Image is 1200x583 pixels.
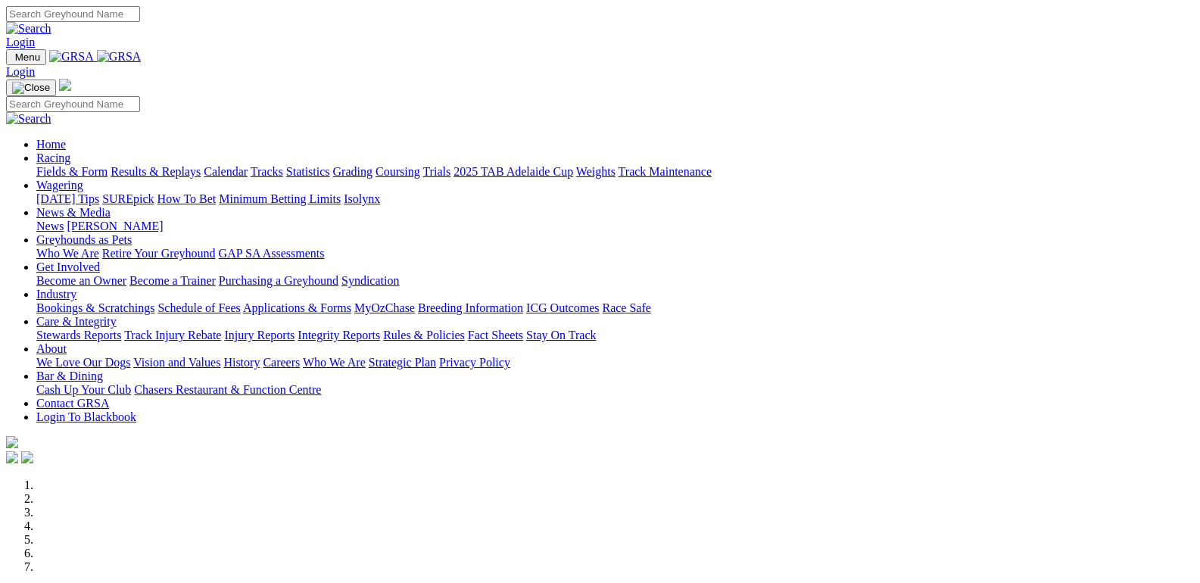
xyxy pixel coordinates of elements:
[102,192,154,205] a: SUREpick
[36,260,100,273] a: Get Involved
[36,247,99,260] a: Who We Are
[243,301,351,314] a: Applications & Forms
[376,165,420,178] a: Coursing
[383,329,465,341] a: Rules & Policies
[468,329,523,341] a: Fact Sheets
[102,247,216,260] a: Retire Your Greyhound
[286,165,330,178] a: Statistics
[251,165,283,178] a: Tracks
[341,274,399,287] a: Syndication
[6,6,140,22] input: Search
[223,356,260,369] a: History
[15,51,40,63] span: Menu
[298,329,380,341] a: Integrity Reports
[263,356,300,369] a: Careers
[6,65,35,78] a: Login
[36,315,117,328] a: Care & Integrity
[354,301,415,314] a: MyOzChase
[6,96,140,112] input: Search
[369,356,436,369] a: Strategic Plan
[36,329,1194,342] div: Care & Integrity
[36,342,67,355] a: About
[36,192,99,205] a: [DATE] Tips
[576,165,616,178] a: Weights
[303,356,366,369] a: Who We Are
[602,301,650,314] a: Race Safe
[422,165,450,178] a: Trials
[454,165,573,178] a: 2025 TAB Adelaide Cup
[36,165,1194,179] div: Racing
[36,301,1194,315] div: Industry
[439,356,510,369] a: Privacy Policy
[36,192,1194,206] div: Wagering
[204,165,248,178] a: Calendar
[124,329,221,341] a: Track Injury Rebate
[36,329,121,341] a: Stewards Reports
[111,165,201,178] a: Results & Replays
[67,220,163,232] a: [PERSON_NAME]
[6,22,51,36] img: Search
[36,383,131,396] a: Cash Up Your Club
[36,179,83,192] a: Wagering
[134,383,321,396] a: Chasers Restaurant & Function Centre
[36,247,1194,260] div: Greyhounds as Pets
[619,165,712,178] a: Track Maintenance
[6,49,46,65] button: Toggle navigation
[526,301,599,314] a: ICG Outcomes
[6,451,18,463] img: facebook.svg
[133,356,220,369] a: Vision and Values
[157,192,217,205] a: How To Bet
[157,301,240,314] a: Schedule of Fees
[333,165,372,178] a: Grading
[12,82,50,94] img: Close
[59,79,71,91] img: logo-grsa-white.png
[36,206,111,219] a: News & Media
[224,329,295,341] a: Injury Reports
[6,36,35,48] a: Login
[36,301,154,314] a: Bookings & Scratchings
[36,356,1194,369] div: About
[418,301,523,314] a: Breeding Information
[36,274,126,287] a: Become an Owner
[6,79,56,96] button: Toggle navigation
[36,274,1194,288] div: Get Involved
[36,220,64,232] a: News
[219,247,325,260] a: GAP SA Assessments
[36,233,132,246] a: Greyhounds as Pets
[526,329,596,341] a: Stay On Track
[36,410,136,423] a: Login To Blackbook
[97,50,142,64] img: GRSA
[36,383,1194,397] div: Bar & Dining
[36,165,108,178] a: Fields & Form
[36,288,76,301] a: Industry
[36,220,1194,233] div: News & Media
[36,151,70,164] a: Racing
[36,356,130,369] a: We Love Our Dogs
[344,192,380,205] a: Isolynx
[6,436,18,448] img: logo-grsa-white.png
[36,397,109,410] a: Contact GRSA
[49,50,94,64] img: GRSA
[36,369,103,382] a: Bar & Dining
[129,274,216,287] a: Become a Trainer
[36,138,66,151] a: Home
[219,274,338,287] a: Purchasing a Greyhound
[6,112,51,126] img: Search
[219,192,341,205] a: Minimum Betting Limits
[21,451,33,463] img: twitter.svg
